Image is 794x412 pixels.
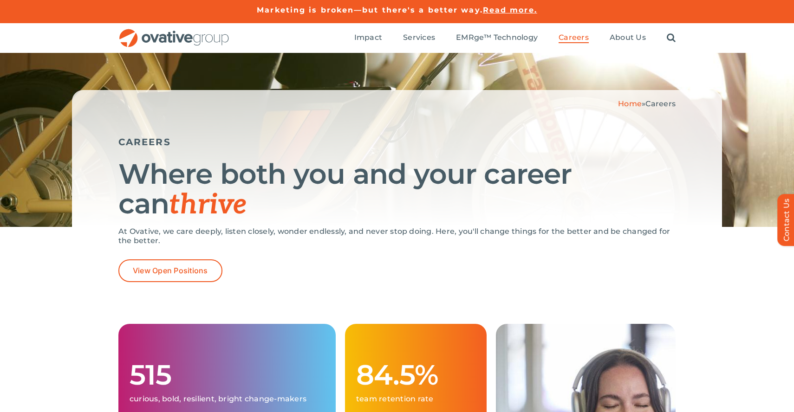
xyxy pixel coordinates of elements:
[118,159,676,220] h1: Where both you and your career can
[356,360,475,390] h1: 84.5%
[645,99,676,108] span: Careers
[257,6,483,14] a: Marketing is broken—but there's a better way.
[130,394,325,404] p: curious, bold, resilient, bright change-makers
[118,136,676,148] h5: CAREERS
[356,394,475,404] p: team retention rate
[354,23,676,53] nav: Menu
[403,33,435,42] span: Services
[133,266,208,275] span: View Open Positions
[456,33,538,43] a: EMRge™ Technology
[610,33,646,43] a: About Us
[118,227,676,245] p: At Ovative, we care deeply, listen closely, wonder endlessly, and never stop doing. Here, you'll ...
[618,99,676,108] span: »
[618,99,642,108] a: Home
[403,33,435,43] a: Services
[354,33,382,42] span: Impact
[354,33,382,43] a: Impact
[483,6,537,14] a: Read more.
[456,33,538,42] span: EMRge™ Technology
[118,259,222,282] a: View Open Positions
[169,188,247,222] span: thrive
[667,33,676,43] a: Search
[130,360,325,390] h1: 515
[559,33,589,43] a: Careers
[559,33,589,42] span: Careers
[610,33,646,42] span: About Us
[118,28,230,37] a: OG_Full_horizontal_RGB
